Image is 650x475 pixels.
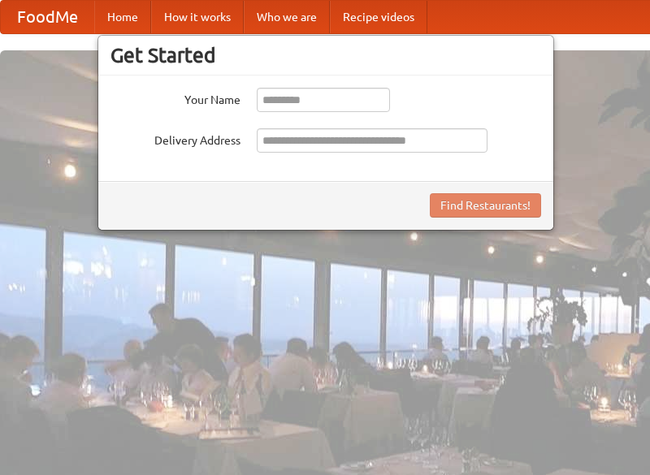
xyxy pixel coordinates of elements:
a: How it works [151,1,244,33]
a: Recipe videos [330,1,427,33]
label: Your Name [110,88,240,108]
button: Find Restaurants! [430,193,541,218]
label: Delivery Address [110,128,240,149]
a: Who we are [244,1,330,33]
a: FoodMe [1,1,94,33]
a: Home [94,1,151,33]
h3: Get Started [110,43,541,67]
